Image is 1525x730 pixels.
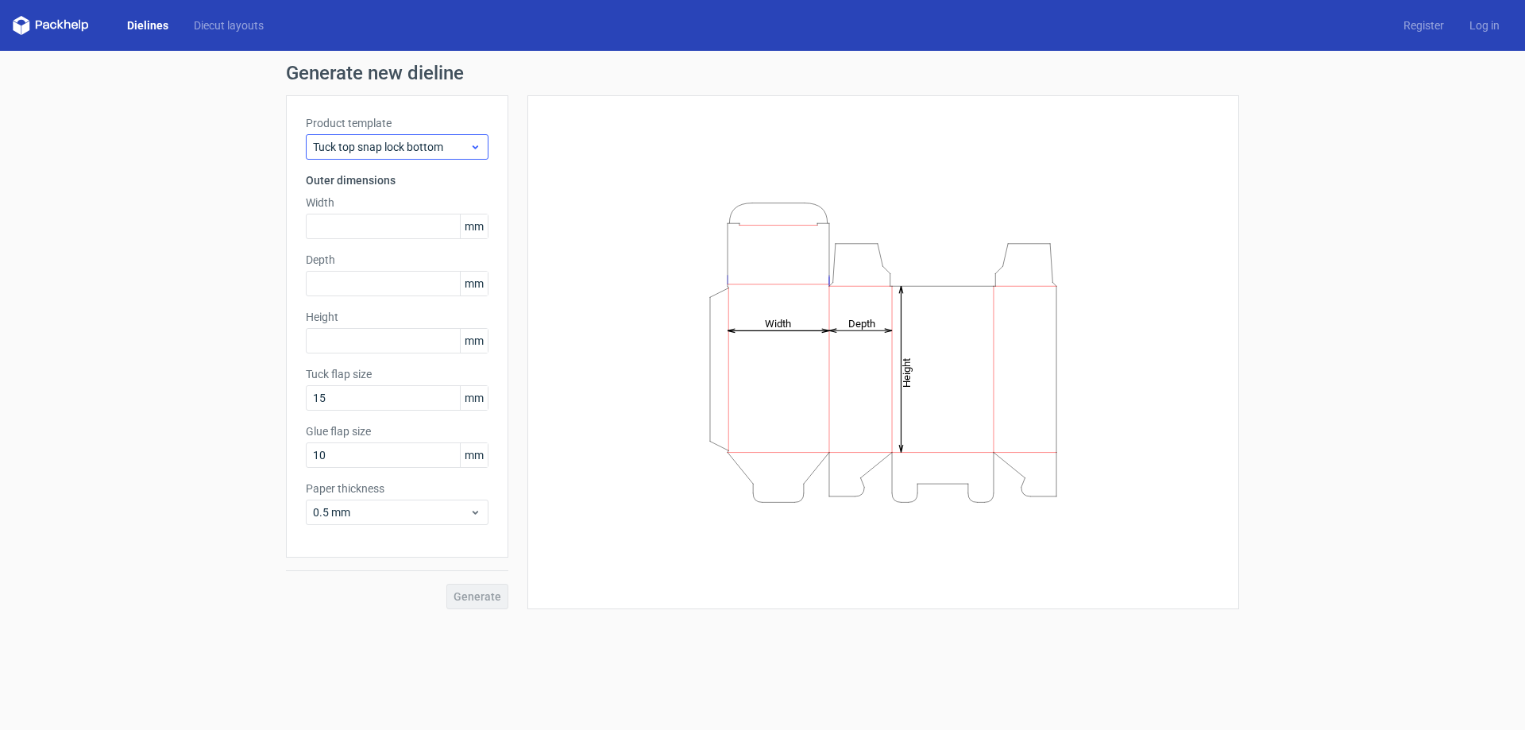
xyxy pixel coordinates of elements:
span: mm [460,329,488,353]
a: Register [1391,17,1457,33]
h3: Outer dimensions [306,172,488,188]
label: Height [306,309,488,325]
span: mm [460,443,488,467]
a: Diecut layouts [181,17,276,33]
label: Product template [306,115,488,131]
span: mm [460,214,488,238]
a: Log in [1457,17,1512,33]
tspan: Depth [848,317,875,329]
h1: Generate new dieline [286,64,1239,83]
span: mm [460,272,488,295]
label: Depth [306,252,488,268]
label: Glue flap size [306,423,488,439]
a: Dielines [114,17,181,33]
span: Tuck top snap lock bottom [313,139,469,155]
tspan: Height [901,357,913,387]
label: Tuck flap size [306,366,488,382]
span: 0.5 mm [313,504,469,520]
label: Paper thickness [306,481,488,496]
label: Width [306,195,488,211]
tspan: Width [765,317,791,329]
span: mm [460,386,488,410]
